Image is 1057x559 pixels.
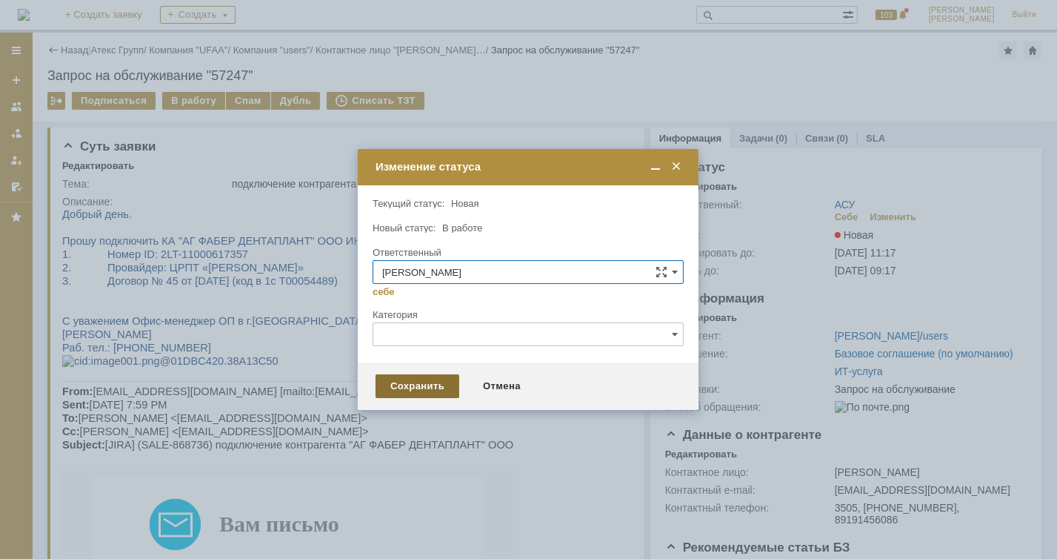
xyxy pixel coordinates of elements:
[90,429,272,470] span: ООО "АГ ФАБЕР ДЕНТАПЛАНТ" ИНН: 0277110959, КПП: 780601001 2LT-11000617357
[442,222,482,234] span: В работе
[87,291,139,343] img: Письмо
[373,248,681,257] div: Ответственный
[669,160,684,173] span: Закрыть
[90,403,323,416] span: Добрый день, настройка роуминга завершена:
[157,304,277,328] span: Вам письмо
[373,222,436,234] label: Новый статус:
[90,483,257,496] span: С уважением, [PERSON_NAME]
[373,198,444,209] label: Текущий статус:
[451,198,479,209] span: Новая
[648,160,663,173] span: Свернуть (Ctrl + M)
[656,266,667,278] span: Сложная форма
[376,160,684,173] div: Изменение статуса
[373,286,395,298] a: себе
[373,310,681,320] div: Категория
